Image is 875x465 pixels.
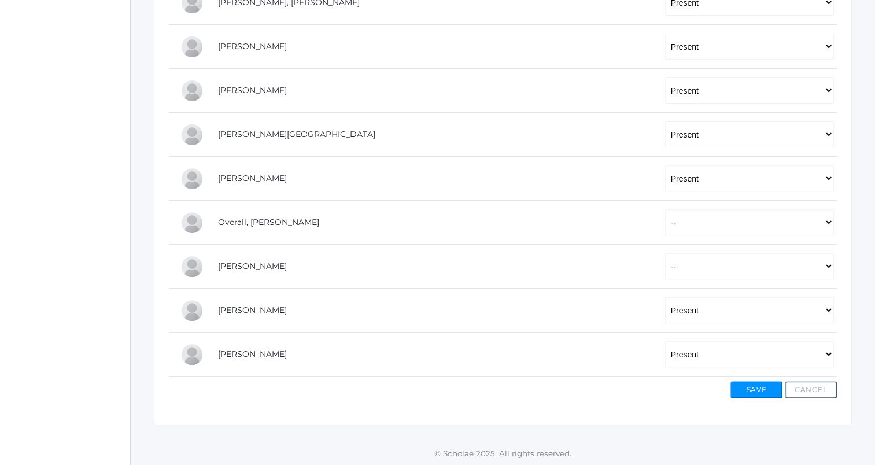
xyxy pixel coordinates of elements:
div: Emme Renz [180,299,204,322]
a: [PERSON_NAME] [218,41,287,51]
a: Overall, [PERSON_NAME] [218,217,319,227]
a: [PERSON_NAME] [218,261,287,271]
p: © Scholae 2025. All rights reserved. [131,448,875,459]
button: Cancel [785,381,837,398]
div: Marissa Myers [180,167,204,190]
div: Olivia Puha [180,255,204,278]
a: [PERSON_NAME] [218,349,287,359]
div: Leah Vichinsky [180,343,204,366]
button: Save [730,381,782,398]
a: [PERSON_NAME] [218,85,287,95]
div: Chris Overall [180,211,204,234]
div: Rachel Hayton [180,79,204,102]
a: [PERSON_NAME] [218,305,287,315]
a: [PERSON_NAME] [218,173,287,183]
a: [PERSON_NAME][GEOGRAPHIC_DATA] [218,129,375,139]
div: Austin Hill [180,123,204,146]
div: LaRae Erner [180,35,204,58]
